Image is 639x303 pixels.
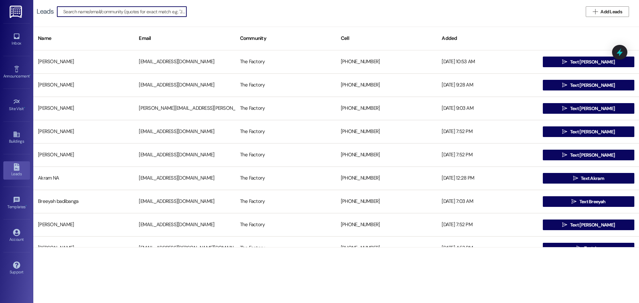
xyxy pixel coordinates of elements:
a: Buildings [3,129,30,147]
div: [EMAIL_ADDRESS][DOMAIN_NAME] [134,125,235,138]
div: Added [437,30,538,47]
div: [PERSON_NAME] [33,102,134,115]
div: The Factory [235,218,336,231]
div: The Factory [235,125,336,138]
span: Text Akram [581,175,604,182]
div: The Factory [235,172,336,185]
div: [PHONE_NUMBER] [336,195,437,208]
div: [DATE] 9:28 AM [437,78,538,92]
i:  [571,199,576,204]
input: Search name/email/community (quotes for exact match e.g. "John Smith") [63,7,186,16]
i:  [562,222,567,227]
div: [DATE] 12:28 PM [437,172,538,185]
i:  [562,82,567,88]
button: Text Akram [543,173,634,184]
button: Text [PERSON_NAME] [543,57,634,67]
div: [PERSON_NAME] [33,78,134,92]
div: [PERSON_NAME] [33,55,134,69]
div: The Factory [235,195,336,208]
div: [DATE] 7:03 AM [437,195,538,208]
div: [PHONE_NUMBER] [336,218,437,231]
a: Leads [3,161,30,179]
div: [DATE] 7:52 PM [437,125,538,138]
span: • [24,105,25,110]
div: [EMAIL_ADDRESS][DOMAIN_NAME] [134,78,235,92]
div: Cell [336,30,437,47]
i:  [593,9,598,14]
button: Text [PERSON_NAME] [543,150,634,160]
div: Leads [37,8,54,15]
a: Inbox [3,31,30,49]
div: Name [33,30,134,47]
i:  [562,129,567,134]
div: The Factory [235,102,336,115]
div: [PHONE_NUMBER] [336,102,437,115]
div: [EMAIL_ADDRESS][DOMAIN_NAME] [134,172,235,185]
div: [PHONE_NUMBER] [336,241,437,255]
div: [DATE] 9:03 AM [437,102,538,115]
div: [EMAIL_ADDRESS][DOMAIN_NAME] [134,148,235,162]
span: Text [PERSON_NAME] [570,59,615,66]
button: Text [PERSON_NAME] [543,126,634,137]
span: Text [PERSON_NAME] [570,82,615,89]
span: Add Leads [600,8,622,15]
span: Text [PERSON_NAME] [570,152,615,159]
div: Akram NA [33,172,134,185]
div: [PHONE_NUMBER] [336,125,437,138]
span: • [30,73,31,77]
span: Text [PERSON_NAME] [570,105,615,112]
span: Text [PERSON_NAME] [570,222,615,228]
i:  [562,152,567,158]
div: [EMAIL_ADDRESS][DOMAIN_NAME] [134,55,235,69]
span: Text Breeyah [579,198,606,205]
div: [DATE] 7:52 PM [437,218,538,231]
div: [PHONE_NUMBER] [336,55,437,69]
a: Site Visit • [3,96,30,114]
span: Text Jaz [584,245,600,252]
a: Templates • [3,194,30,212]
div: The Factory [235,78,336,92]
i:  [573,176,578,181]
div: [PERSON_NAME][EMAIL_ADDRESS][PERSON_NAME][DOMAIN_NAME] [134,102,235,115]
div: [DATE] 4:53 PM [437,241,538,255]
button: Text Jaz [543,243,634,253]
div: [PERSON_NAME] [33,148,134,162]
div: [PERSON_NAME] [33,125,134,138]
div: [DATE] 10:53 AM [437,55,538,69]
div: The Factory [235,241,336,255]
div: Email [134,30,235,47]
div: [DATE] 7:52 PM [437,148,538,162]
button: Text [PERSON_NAME] [543,220,634,230]
button: Add Leads [586,6,629,17]
div: [PHONE_NUMBER] [336,172,437,185]
div: [EMAIL_ADDRESS][DOMAIN_NAME] [134,195,235,208]
a: Support [3,259,30,277]
div: Community [235,30,336,47]
div: The Factory [235,148,336,162]
div: [EMAIL_ADDRESS][DOMAIN_NAME] [134,218,235,231]
i:  [562,106,567,111]
button: Text [PERSON_NAME] [543,103,634,114]
i:  [576,245,581,251]
i:  [562,59,567,65]
div: The Factory [235,55,336,69]
span: • [26,204,27,208]
div: [PERSON_NAME] [33,218,134,231]
div: [PHONE_NUMBER] [336,148,437,162]
span: Text [PERSON_NAME] [570,128,615,135]
button: Text [PERSON_NAME] [543,80,634,90]
div: [EMAIL_ADDRESS][PERSON_NAME][DOMAIN_NAME] [134,241,235,255]
div: Breeyah badibanga [33,195,134,208]
img: ResiDesk Logo [10,6,23,18]
a: Account [3,227,30,245]
div: [PHONE_NUMBER] [336,78,437,92]
div: [PERSON_NAME] [33,241,134,255]
button: Text Breeyah [543,196,634,207]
